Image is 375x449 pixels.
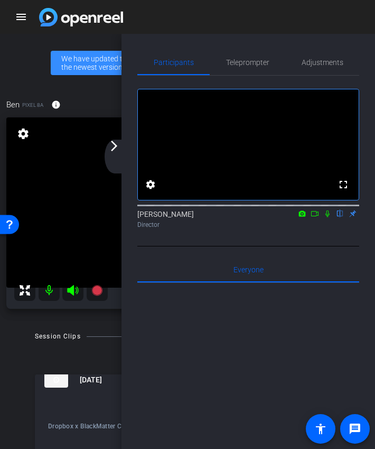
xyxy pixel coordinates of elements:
[44,372,68,388] img: thumb-nail
[314,423,327,435] mat-icon: accessibility
[35,374,340,421] mat-expansion-panel-header: thumb-nail[DATE]Processing1
[137,220,359,230] div: Director
[154,59,194,66] span: Participants
[337,178,350,191] mat-icon: fullscreen
[144,178,157,191] mat-icon: settings
[51,100,61,109] mat-icon: info
[35,331,81,342] div: Session Clips
[349,423,361,435] mat-icon: message
[39,8,123,26] img: app logo
[226,59,269,66] span: Teleprompter
[108,140,120,152] mat-icon: arrow_forward_ios
[334,208,346,218] mat-icon: flip
[48,421,332,432] span: Dropbox x BlackMatter Creative Remote Interview - ben-blackmattercreative.com-Ben-2025-09-30-10-1...
[15,11,27,23] mat-icon: menu
[80,374,102,386] span: [DATE]
[137,209,359,230] div: [PERSON_NAME]
[233,266,264,273] span: Everyone
[302,59,343,66] span: Adjustments
[6,99,20,111] span: Ben
[16,127,31,140] mat-icon: settings
[22,101,43,109] span: Pixel 8a
[51,51,324,75] div: We have updated the app to v2.15.0. Please make sure the mobile user has the newest version.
